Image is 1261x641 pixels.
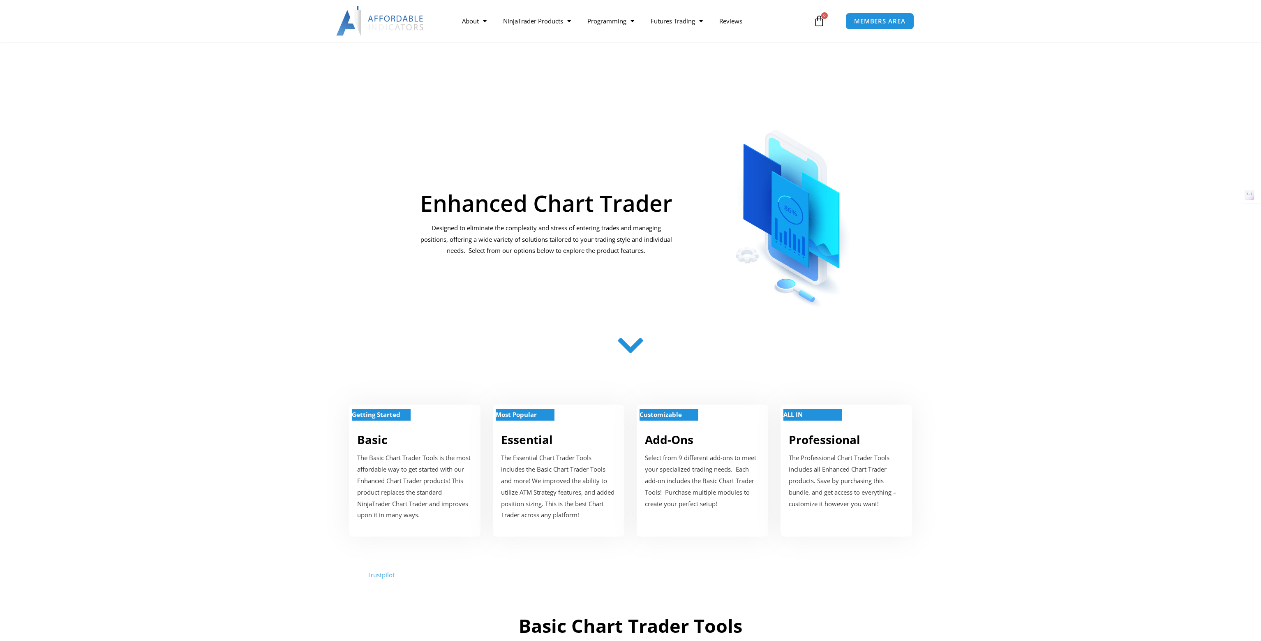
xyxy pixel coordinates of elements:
[357,452,472,521] p: The Basic Chart Trader Tools is the most affordable way to get started with our Enhanced Chart Tr...
[645,452,760,509] p: Select from 9 different add-ons to meet your specialized trading needs. Each add-on includes the ...
[801,9,837,33] a: 0
[645,432,693,447] a: Add-Ons
[789,452,904,509] p: The Professional Chart Trader Tools includes all Enhanced Chart Trader products. Save by purchasi...
[783,410,803,419] strong: ALL IN
[363,614,898,638] h2: Basic Chart Trader Tools
[454,12,811,30] nav: Menu
[495,12,579,30] a: NinjaTrader Products
[501,452,616,521] p: The Essential Chart Trader Tools includes the Basic Chart Trader Tools and more! We improved the ...
[454,12,495,30] a: About
[420,222,673,257] p: Designed to eliminate the complexity and stress of entering trades and managing positions, offeri...
[357,432,387,447] a: Basic
[789,432,860,447] a: Professional
[711,12,751,30] a: Reviews
[336,6,425,36] img: LogoAI | Affordable Indicators – NinjaTrader
[420,192,673,214] h1: Enhanced Chart Trader
[845,13,914,30] a: MEMBERS AREA
[854,18,905,24] span: MEMBERS AREA
[352,410,400,419] strong: Getting Started
[709,110,877,310] img: ChartTrader | Affordable Indicators – NinjaTrader
[642,12,711,30] a: Futures Trading
[496,410,537,419] strong: Most Popular
[579,12,642,30] a: Programming
[640,410,682,419] strong: Customizable
[821,12,828,19] span: 0
[501,432,553,447] a: Essential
